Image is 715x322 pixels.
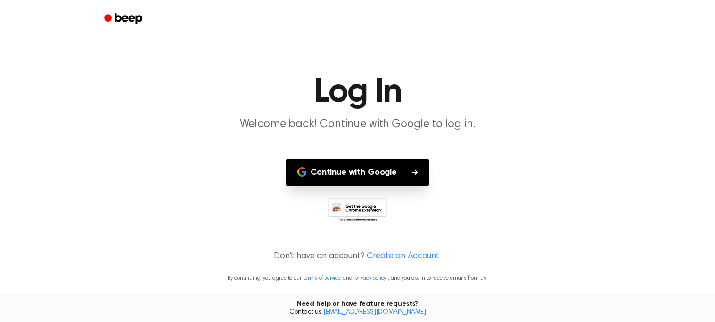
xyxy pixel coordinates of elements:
p: Welcome back! Continue with Google to log in. [177,117,539,132]
p: By continuing, you agree to our and , and you opt in to receive emails from us. [11,274,704,282]
span: Contact us [6,308,709,317]
a: [EMAIL_ADDRESS][DOMAIN_NAME] [323,309,426,315]
a: terms of service [304,275,341,281]
p: Don't have an account? [11,250,704,263]
h1: Log In [116,75,599,109]
a: Beep [98,10,151,28]
a: Create an Account [367,250,439,263]
button: Continue with Google [286,159,429,186]
a: privacy policy [354,275,386,281]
